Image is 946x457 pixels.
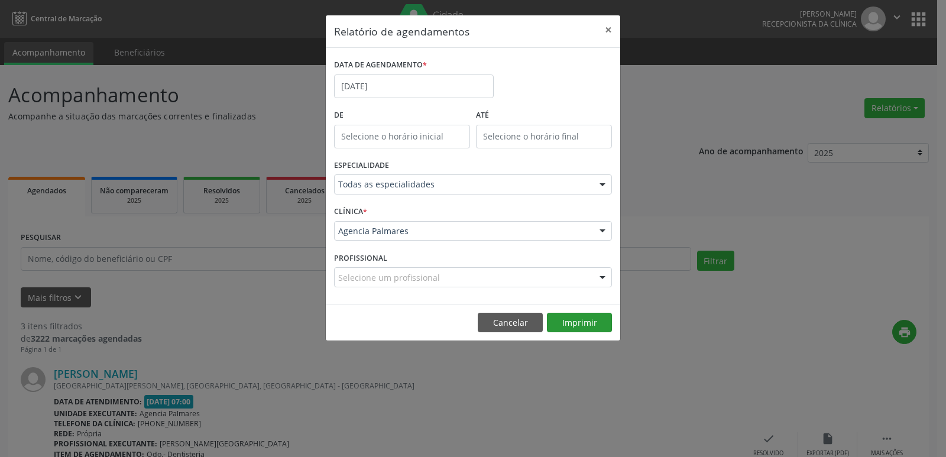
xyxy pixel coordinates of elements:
span: Todas as especialidades [338,179,588,190]
label: CLÍNICA [334,203,367,221]
label: PROFISSIONAL [334,249,387,267]
span: Selecione um profissional [338,271,440,284]
label: ATÉ [476,106,612,125]
label: De [334,106,470,125]
input: Selecione o horário final [476,125,612,148]
label: DATA DE AGENDAMENTO [334,56,427,74]
input: Selecione o horário inicial [334,125,470,148]
input: Selecione uma data ou intervalo [334,74,494,98]
button: Close [597,15,620,44]
label: ESPECIALIDADE [334,157,389,175]
button: Cancelar [478,313,543,333]
h5: Relatório de agendamentos [334,24,469,39]
button: Imprimir [547,313,612,333]
span: Agencia Palmares [338,225,588,237]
